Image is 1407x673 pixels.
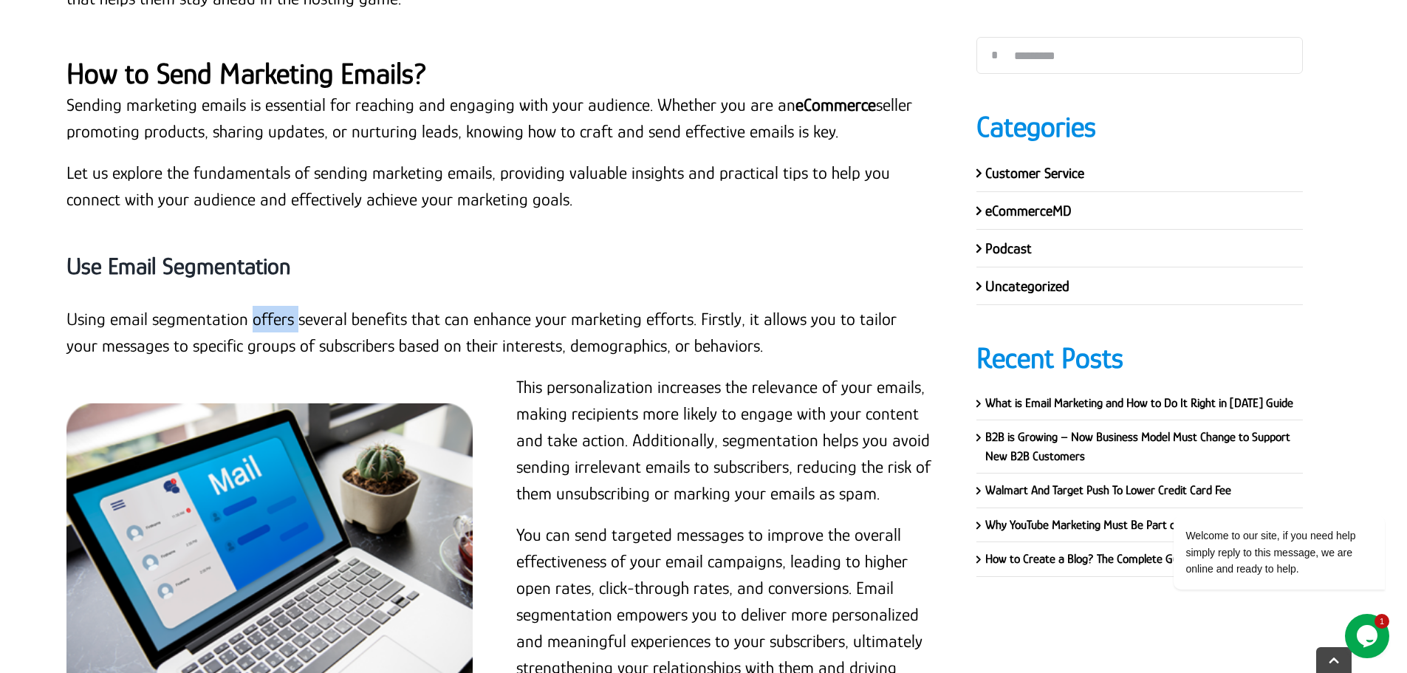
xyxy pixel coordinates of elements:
input: Search [976,37,1013,74]
p: Let us explore the fundamentals of sending marketing emails, providing valuable insights and prac... [66,160,932,213]
a: Why YouTube Marketing Must Be Part of Your 2022 Plan? [985,518,1261,532]
a: Customer Service [985,165,1084,181]
h4: Categories [976,107,1304,147]
a: Uncategorized [985,278,1069,294]
iframe: chat widget [1345,614,1392,658]
a: How to Create a Blog? The Complete Guide [985,552,1193,566]
p: This personalization increases the relevance of your emails, making recipients more likely to eng... [516,374,931,507]
strong: Use Email Segmentation [66,253,291,279]
iframe: chat widget [1126,382,1392,607]
a: eCommerce [795,95,876,115]
a: B2B is Growing – Now Business Model Must Change to Support New B2B Customers [985,430,1290,463]
input: Search... [976,37,1304,74]
a: Podcast [985,240,1032,256]
a: Walmart And Target Push To Lower Credit Card Fee [985,483,1231,497]
strong: How to Send Marketing Emails? [66,57,427,90]
p: Sending marketing emails is essential for reaching and engaging with your audience. Whether you a... [66,92,932,145]
h4: Recent Posts [976,338,1304,378]
a: eCommerceMD [985,202,1072,219]
a: What is Email Marketing and How to Do It Right in [DATE] Guide [985,396,1293,410]
p: Using email segmentation offers several benefits that can enhance your marketing efforts. Firstly... [66,306,932,359]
